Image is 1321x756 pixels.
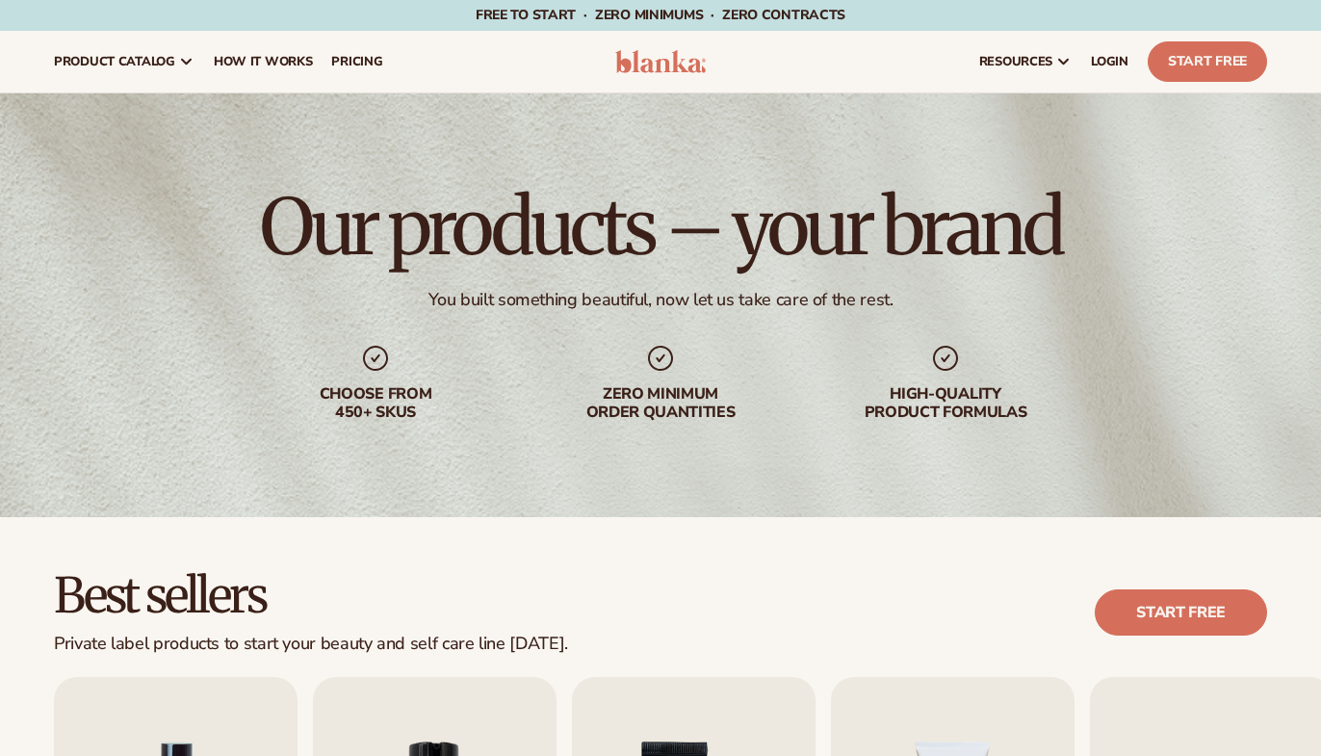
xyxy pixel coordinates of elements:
h1: Our products – your brand [260,189,1061,266]
span: LOGIN [1091,54,1128,69]
div: Choose from 450+ Skus [252,385,499,422]
a: product catalog [44,31,204,92]
div: You built something beautiful, now let us take care of the rest. [428,289,894,311]
span: resources [979,54,1052,69]
span: Free to start · ZERO minimums · ZERO contracts [476,6,845,24]
h2: Best sellers [54,571,568,622]
span: product catalog [54,54,175,69]
div: Private label products to start your beauty and self care line [DATE]. [54,634,568,655]
a: Start Free [1148,41,1267,82]
a: Start free [1095,589,1267,636]
span: pricing [331,54,382,69]
a: resources [970,31,1081,92]
span: How It Works [214,54,313,69]
a: LOGIN [1081,31,1138,92]
a: pricing [322,31,392,92]
img: logo [615,50,706,73]
a: How It Works [204,31,323,92]
div: Zero minimum order quantities [537,385,784,422]
div: High-quality product formulas [822,385,1069,422]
